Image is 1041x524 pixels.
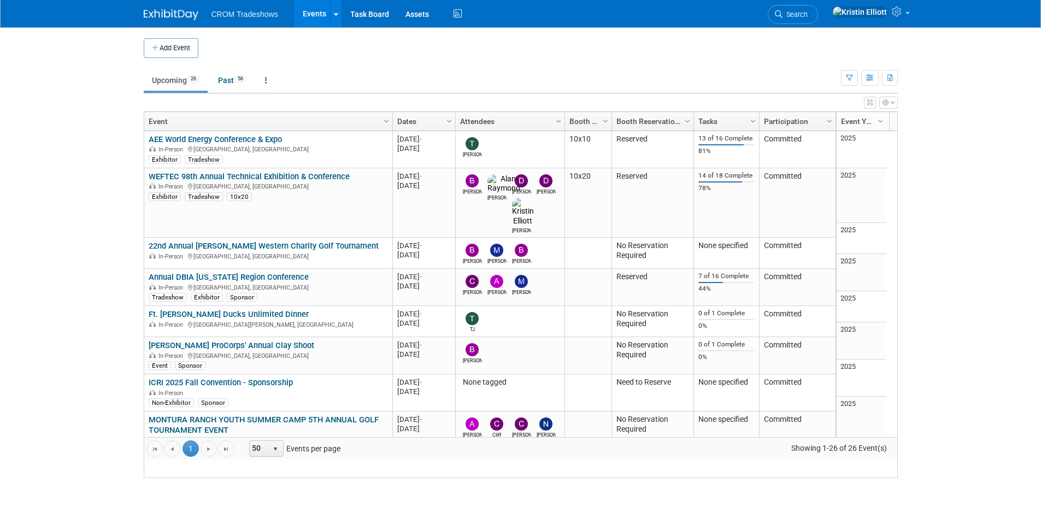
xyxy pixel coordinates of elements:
div: Nick Martin [537,431,556,439]
div: Non-Exhibitor [149,398,194,407]
td: 2025 [837,322,886,360]
div: Tradeshow [149,293,187,302]
td: Committed [759,238,836,269]
span: CROM Tradeshows [211,10,278,19]
div: [GEOGRAPHIC_DATA], [GEOGRAPHIC_DATA] [149,181,387,191]
img: In-Person Event [149,284,156,290]
span: Search [783,10,808,19]
span: In-Person [158,321,186,328]
div: [DATE] [397,281,450,291]
a: ICRI 2025 Fall Convention - Sponsorship [149,378,293,387]
a: Participation [764,112,828,131]
a: Booth Reservation Status [616,112,686,131]
div: Exhibitor [149,155,181,164]
img: In-Person Event [149,253,156,258]
div: Myers Carpenter [487,257,507,265]
span: - [420,341,422,349]
div: Daniel Austria [537,187,556,196]
img: Michael Brandao [515,275,528,288]
div: [DATE] [397,340,450,350]
img: Daniel Haugland [515,174,528,187]
div: Michael Brandao [512,288,531,296]
div: None specified [698,415,754,425]
div: Alexander Ciasca [487,288,507,296]
div: 0 of 1 Complete [698,340,754,349]
a: AEE World Energy Conference & Expo [149,134,282,144]
td: 2025 [837,254,886,291]
span: - [420,273,422,281]
span: In-Person [158,390,186,397]
a: Go to the first page [146,440,163,457]
td: Committed [759,337,836,374]
div: 0% [698,322,754,330]
td: Committed [759,411,836,459]
div: 10x20 [227,192,252,201]
div: [DATE] [397,241,450,250]
div: [DATE] [397,250,450,260]
img: In-Person Event [149,352,156,358]
span: - [420,310,422,318]
img: TJ Williams [466,312,479,325]
a: WEFTEC 98th Annual Technical Exhibition & Conference [149,172,350,181]
a: Column Settings [681,112,693,128]
span: 50 [250,441,268,456]
img: Branden Peterson [466,343,479,356]
div: [DATE] [397,415,450,424]
a: Go to the previous page [164,440,180,457]
div: Cameron Kenyon [512,431,531,439]
img: Daniel Austria [539,174,552,187]
span: select [271,445,280,454]
a: Column Settings [824,112,836,128]
td: No Reservation Required [611,411,693,459]
span: Column Settings [749,117,757,126]
a: Booth Size [569,112,604,131]
span: 1 [183,440,199,457]
td: Committed [759,374,836,411]
span: Column Settings [554,117,563,126]
td: 2025 [837,168,886,223]
div: Tradeshow [185,192,223,201]
span: Column Settings [382,117,391,126]
div: 0% [698,353,754,361]
div: [DATE] [397,134,450,144]
span: Column Settings [825,117,834,126]
div: [GEOGRAPHIC_DATA], [GEOGRAPHIC_DATA] [149,282,387,292]
a: 22nd Annual [PERSON_NAME] Western Charity Golf Tournament [149,241,379,251]
div: Exhibitor [191,293,223,302]
a: Dates [397,112,448,131]
img: Myers Carpenter [490,244,503,257]
td: No Reservation Required [611,238,693,269]
div: Cliff Dykes [487,431,507,439]
a: Column Settings [552,112,564,128]
a: Event Year [841,112,879,131]
a: Column Settings [380,112,392,128]
div: [DATE] [397,309,450,319]
div: [GEOGRAPHIC_DATA], [GEOGRAPHIC_DATA] [149,251,387,261]
td: Reserved [611,168,693,238]
td: No Reservation Required [611,306,693,337]
td: 2025 [837,291,886,322]
span: 56 [234,75,246,83]
img: Blake Roberts [515,244,528,257]
div: None tagged [460,378,560,387]
span: - [420,242,422,250]
span: - [420,135,422,143]
a: Ft. [PERSON_NAME] Ducks Unlimited Dinner [149,309,309,319]
img: Alan Raymond [487,174,520,194]
a: [PERSON_NAME] ProCorps' Annual Clay Shoot [149,340,314,350]
div: [GEOGRAPHIC_DATA], [GEOGRAPHIC_DATA] [149,144,387,154]
div: Alexander Ciasca [463,431,482,439]
img: Cliff Dykes [490,417,503,431]
div: None specified [698,241,754,251]
div: Blake Roberts [512,257,531,265]
div: 78% [698,184,754,192]
div: None specified [698,378,754,387]
a: Tasks [698,112,752,131]
img: In-Person Event [149,146,156,151]
div: Tod Green [463,150,482,158]
div: Kristin Elliott [512,226,531,234]
a: Event [149,112,385,131]
div: 14 of 18 Complete [698,172,754,180]
img: Cameron Kenyon [466,275,479,288]
div: Daniel Haugland [512,187,531,196]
